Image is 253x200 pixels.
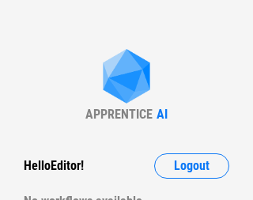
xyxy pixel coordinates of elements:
[24,153,84,179] div: Hello Editor !
[85,107,153,122] div: APPRENTICE
[157,107,168,122] div: AI
[174,160,210,172] span: Logout
[154,153,229,179] button: Logout
[95,49,158,107] img: Apprentice AI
